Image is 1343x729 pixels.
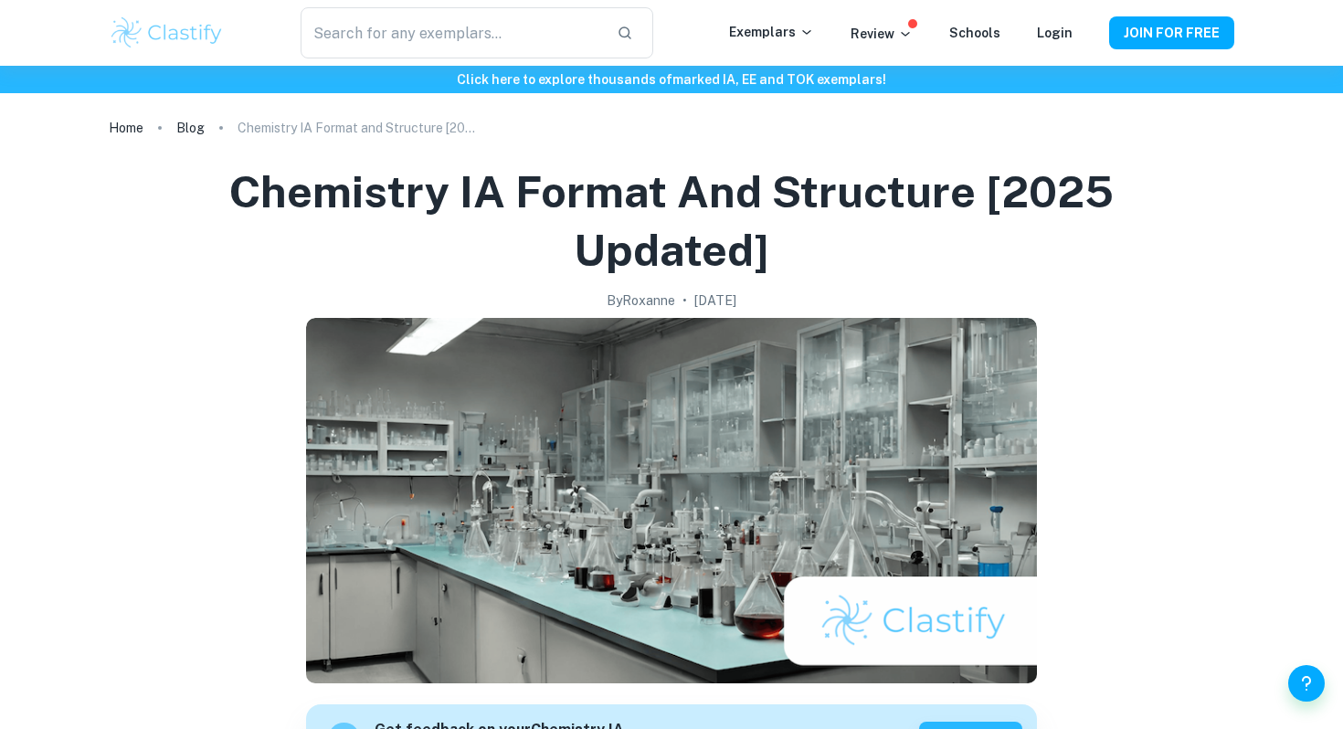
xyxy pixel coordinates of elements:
a: Home [109,115,143,141]
h2: [DATE] [694,291,736,311]
button: JOIN FOR FREE [1109,16,1234,49]
p: Chemistry IA Format and Structure [2025 updated] [238,118,475,138]
a: Schools [949,26,1000,40]
img: Clastify logo [109,15,225,51]
h1: Chemistry IA Format and Structure [2025 updated] [131,163,1212,280]
p: • [682,291,687,311]
img: Chemistry IA Format and Structure [2025 updated] cover image [306,318,1037,683]
h6: Click here to explore thousands of marked IA, EE and TOK exemplars ! [4,69,1339,90]
button: Help and Feedback [1288,665,1325,702]
input: Search for any exemplars... [301,7,602,58]
p: Review [851,24,913,44]
a: Blog [176,115,205,141]
a: Login [1037,26,1073,40]
h2: By Roxanne [607,291,675,311]
p: Exemplars [729,22,814,42]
